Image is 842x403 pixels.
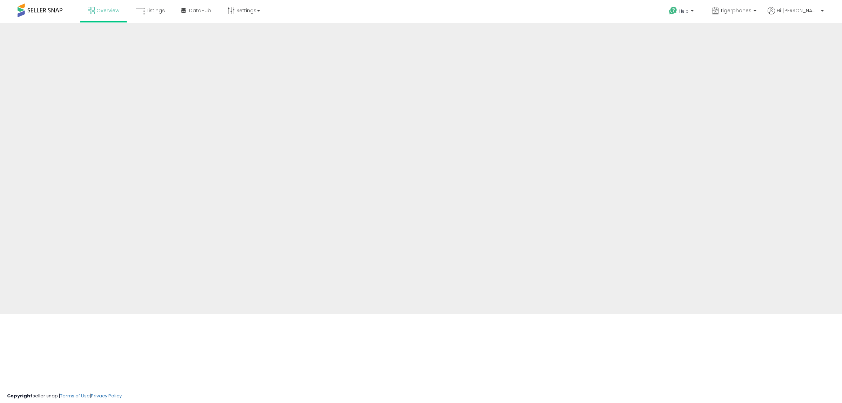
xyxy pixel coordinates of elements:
i: Get Help [669,6,677,15]
a: Help [663,1,701,23]
span: tigerphones [721,7,751,14]
span: Overview [96,7,119,14]
span: Help [679,8,689,14]
span: DataHub [189,7,211,14]
span: Hi [PERSON_NAME] [777,7,819,14]
a: Hi [PERSON_NAME] [768,7,824,23]
span: Listings [147,7,165,14]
